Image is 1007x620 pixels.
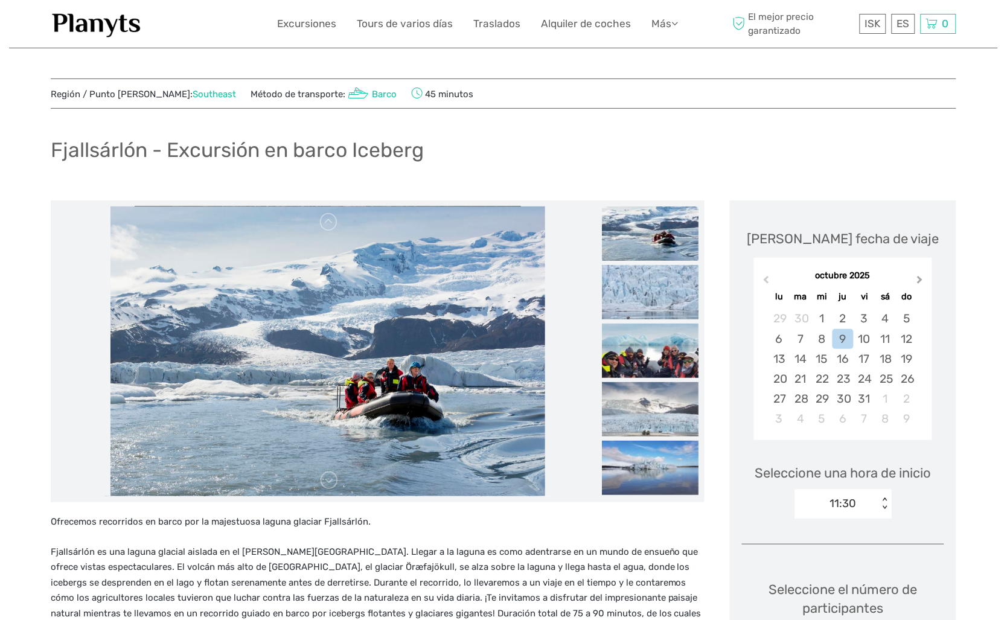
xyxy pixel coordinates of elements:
[755,273,775,292] button: Previous Month
[747,229,939,248] div: [PERSON_NAME] fecha de viaje
[51,88,236,101] span: Región / Punto [PERSON_NAME]:
[875,389,896,409] div: Choose sábado, 1 de noviembre de 2025
[833,289,854,305] div: ju
[880,497,890,510] div: < >
[875,349,896,369] div: Choose sábado, 18 de octubre de 2025
[875,329,896,349] div: Choose sábado, 11 de octubre de 2025
[875,308,896,328] div: Choose sábado, 4 de octubre de 2025
[811,308,833,328] div: Choose miércoles, 1 de octubre de 2025
[811,289,833,305] div: mi
[830,496,857,511] div: 11:30
[17,21,136,31] p: We're away right now. Please check back later!
[769,409,790,429] div: Choose lunes, 3 de noviembre de 2025
[730,10,857,37] span: El mejor precio garantizado
[110,206,545,496] img: 6217feec89a44edd959e02bcf62da7ba_main_slider.jpg
[769,369,790,389] div: Choose lunes, 20 de octubre de 2025
[865,18,881,30] span: ISK
[811,389,833,409] div: Choose miércoles, 29 de octubre de 2025
[833,329,854,349] div: Choose jueves, 9 de octubre de 2025
[51,514,705,530] p: Ofrecemos recorridos en barco por la majestuosa laguna glaciar Fjallsárlón.
[251,85,397,102] span: Método de transporte:
[411,85,474,102] span: 45 minutos
[602,441,699,495] img: 0af9abf64c4e4d9a8571516d47d79ea4_slider_thumbnail.jpeg
[277,15,336,33] a: Excursiones
[769,349,790,369] div: Choose lunes, 13 de octubre de 2025
[892,14,915,34] div: ES
[811,369,833,389] div: Choose miércoles, 22 de octubre de 2025
[875,369,896,389] div: Choose sábado, 25 de octubre de 2025
[896,409,917,429] div: Choose domingo, 9 de noviembre de 2025
[345,89,397,100] a: Barco
[769,308,790,328] div: Choose lunes, 29 de septiembre de 2025
[833,308,854,328] div: Choose jueves, 2 de octubre de 2025
[854,389,875,409] div: Choose viernes, 31 de octubre de 2025
[651,15,678,33] a: Más
[896,308,917,328] div: Choose domingo, 5 de octubre de 2025
[896,289,917,305] div: do
[833,349,854,369] div: Choose jueves, 16 de octubre de 2025
[602,206,699,261] img: 6217feec89a44edd959e02bcf62da7ba_slider_thumbnail.jpg
[51,138,424,162] h1: Fjallsárlón - Excursión en barco Iceberg
[912,273,931,292] button: Next Month
[854,289,875,305] div: vi
[602,265,699,319] img: d9d06c5e3f6f41a3b02bfb2b5f58d4b2_slider_thumbnail.jpg
[541,15,631,33] a: Alquiler de coches
[790,329,811,349] div: Choose martes, 7 de octubre de 2025
[769,289,790,305] div: lu
[896,369,917,389] div: Choose domingo, 26 de octubre de 2025
[833,389,854,409] div: Choose jueves, 30 de octubre de 2025
[602,382,699,436] img: 096584064ae04760be32854a3869a7bb_slider_thumbnail.jpeg
[754,270,932,283] div: octubre 2025
[473,15,520,33] a: Traslados
[896,329,917,349] div: Choose domingo, 12 de octubre de 2025
[51,9,142,39] img: 1453-555b4ac7-172b-4ae9-927d-298d0724a4f4_logo_small.jpg
[896,389,917,409] div: Choose domingo, 2 de noviembre de 2025
[193,89,236,100] a: Southeast
[602,324,699,378] img: 947a6642df654ef2a716231b6840a855_slider_thumbnail.jpg
[790,349,811,369] div: Choose martes, 14 de octubre de 2025
[755,464,932,482] span: Seleccione una hora de inicio
[854,329,875,349] div: Choose viernes, 10 de octubre de 2025
[790,289,811,305] div: ma
[833,409,854,429] div: Choose jueves, 6 de noviembre de 2025
[896,349,917,369] div: Choose domingo, 19 de octubre de 2025
[854,349,875,369] div: Choose viernes, 17 de octubre de 2025
[854,409,875,429] div: Choose viernes, 7 de noviembre de 2025
[833,369,854,389] div: Choose jueves, 23 de octubre de 2025
[790,369,811,389] div: Choose martes, 21 de octubre de 2025
[790,308,811,328] div: Choose martes, 30 de septiembre de 2025
[811,349,833,369] div: Choose miércoles, 15 de octubre de 2025
[139,19,153,33] button: Open LiveChat chat widget
[854,369,875,389] div: Choose viernes, 24 de octubre de 2025
[811,329,833,349] div: Choose miércoles, 8 de octubre de 2025
[941,18,951,30] span: 0
[811,409,833,429] div: Choose miércoles, 5 de noviembre de 2025
[875,289,896,305] div: sá
[875,409,896,429] div: Choose sábado, 8 de noviembre de 2025
[790,409,811,429] div: Choose martes, 4 de noviembre de 2025
[769,329,790,349] div: Choose lunes, 6 de octubre de 2025
[854,308,875,328] div: Choose viernes, 3 de octubre de 2025
[790,389,811,409] div: Choose martes, 28 de octubre de 2025
[357,15,453,33] a: Tours de varios días
[758,308,928,429] div: month 2025-10
[769,389,790,409] div: Choose lunes, 27 de octubre de 2025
